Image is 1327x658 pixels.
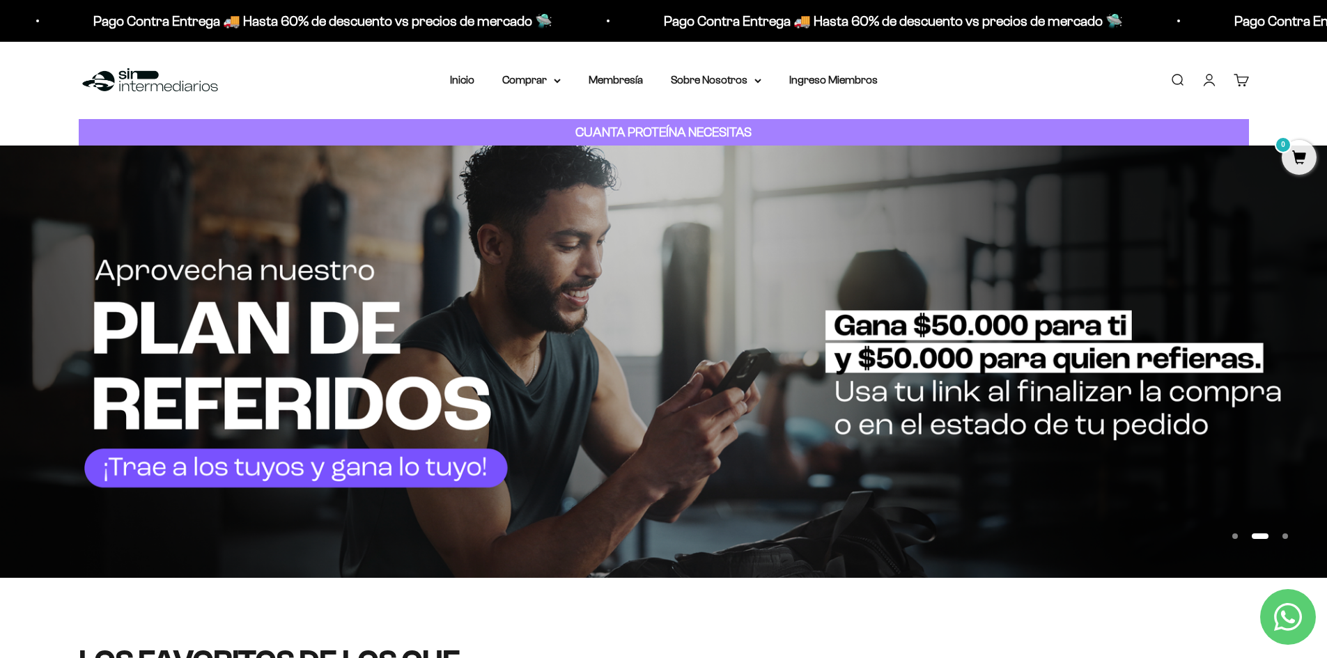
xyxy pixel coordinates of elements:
p: Pago Contra Entrega 🚚 Hasta 60% de descuento vs precios de mercado 🛸 [93,10,552,32]
a: Membresía [589,74,643,86]
mark: 0 [1275,136,1291,153]
summary: Sobre Nosotros [671,71,761,89]
p: Pago Contra Entrega 🚚 Hasta 60% de descuento vs precios de mercado 🛸 [664,10,1123,32]
a: Ingreso Miembros [789,74,878,86]
a: Inicio [450,74,474,86]
strong: CUANTA PROTEÍNA NECESITAS [575,125,752,139]
summary: Comprar [502,71,561,89]
a: 0 [1282,151,1317,166]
